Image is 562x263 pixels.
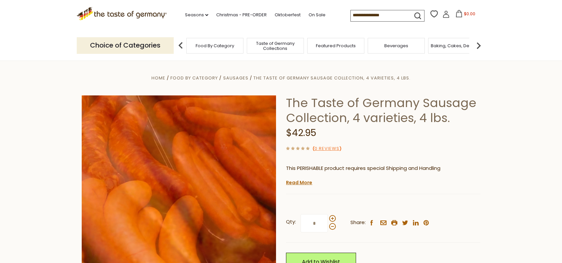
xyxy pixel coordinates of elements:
[316,43,356,48] a: Featured Products
[286,126,316,139] span: $42.95
[472,39,485,52] img: next arrow
[451,10,479,20] button: $0.00
[286,218,296,226] strong: Qty:
[249,41,302,51] a: Taste of Germany Collections
[196,43,234,48] a: Food By Category
[275,11,301,19] a: Oktoberfest
[185,11,208,19] a: Seasons
[313,145,341,152] span: ( )
[350,218,366,227] span: Share:
[301,214,328,232] input: Qty:
[151,75,165,81] a: Home
[431,43,482,48] a: Baking, Cakes, Desserts
[286,179,312,186] a: Read More
[286,164,480,173] p: This PERISHABLE product requires special Shipping and Handling
[286,95,480,125] h1: The Taste of Germany Sausage Collection, 4 varieties, 4 lbs.
[170,75,218,81] a: Food By Category
[315,145,339,152] a: 0 Reviews
[216,11,267,19] a: Christmas - PRE-ORDER
[309,11,326,19] a: On Sale
[464,11,475,17] span: $0.00
[174,39,187,52] img: previous arrow
[223,75,248,81] a: Sausages
[253,75,411,81] a: The Taste of Germany Sausage Collection, 4 varieties, 4 lbs.
[292,178,480,186] li: We will ship this product in heat-protective packaging and ice.
[384,43,408,48] a: Beverages
[77,37,174,54] p: Choice of Categories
